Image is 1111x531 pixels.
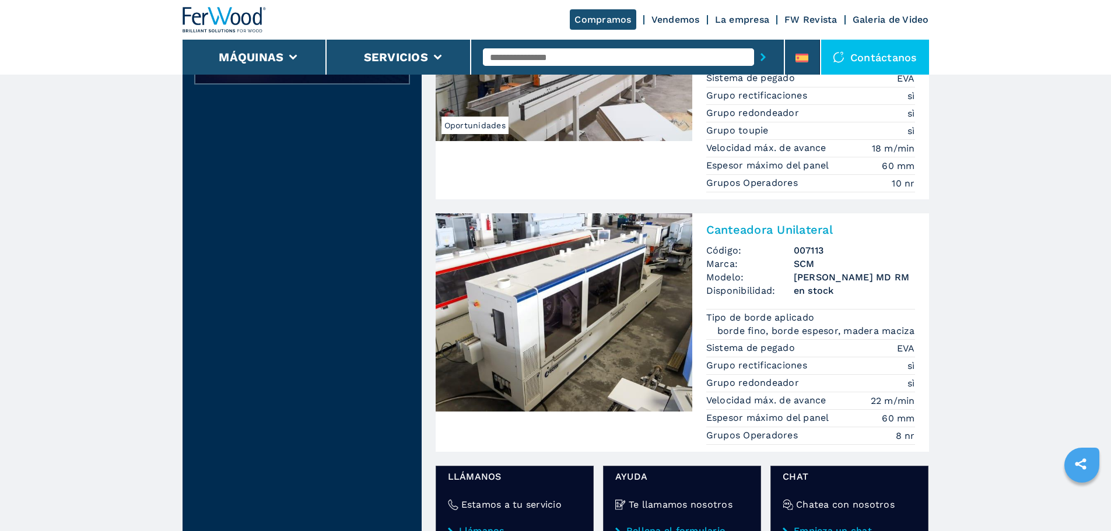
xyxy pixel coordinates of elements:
em: sì [907,124,915,138]
a: Galeria de Video [853,14,929,25]
span: Disponibilidad: [706,284,794,297]
p: Velocidad máx. de avance [706,142,829,154]
a: Vendemos [651,14,700,25]
h4: Estamos a tu servicio [461,498,562,511]
a: Compramos [570,9,636,30]
img: Te llamamos nosotros [615,500,626,510]
button: Servicios [364,50,428,64]
p: Espesor máximo del panel [706,159,832,172]
h4: Chatea con nosotros [796,498,895,511]
span: Ayuda [615,470,749,483]
span: Llámanos [448,470,581,483]
em: 8 nr [896,429,915,442]
h3: 007113 [794,244,915,257]
p: Grupo rectificaciones [706,359,811,372]
h4: Te llamamos nosotros [629,498,733,511]
p: Grupo redondeador [706,107,802,119]
h2: Canteadora Unilateral [706,223,915,237]
p: Grupos Operadores [706,177,801,189]
img: Chatea con nosotros [783,500,793,510]
span: Modelo: [706,270,794,284]
p: Grupo redondeador [706,377,802,389]
em: EVA [897,72,915,85]
span: en stock [794,284,915,297]
a: FW Revista [784,14,837,25]
h3: [PERSON_NAME] MD RM [794,270,915,284]
em: sì [907,377,915,390]
button: Máquinas [219,50,283,64]
a: La empresa [715,14,770,25]
em: sì [907,107,915,120]
p: Grupo toupie [706,124,772,137]
p: Sistema de pegado [706,342,798,354]
em: 60 mm [882,159,914,173]
p: Espesor máximo del panel [706,412,832,424]
em: sì [907,359,915,372]
img: Ferwood [183,7,267,33]
div: Contáctanos [821,40,929,75]
p: Tipo de borde aplicado [706,311,818,324]
button: submit-button [754,44,772,71]
span: Oportunidades [441,117,509,134]
em: borde fino, borde espesor, madera maciza [717,324,915,337]
a: Canteadora Unilateral SCM STEFANI MD RMCanteadora UnilateralCódigo:007113Marca:SCMModelo:[PERSON_... [436,213,929,452]
img: Estamos a tu servicio [448,500,458,510]
p: Sistema de pegado [706,72,798,85]
span: Código: [706,244,794,257]
em: sì [907,89,915,103]
p: Velocidad máx. de avance [706,394,829,407]
p: Grupos Operadores [706,429,801,442]
em: 18 m/min [872,142,915,155]
a: sharethis [1066,449,1095,479]
em: EVA [897,342,915,355]
iframe: Chat [1061,479,1102,522]
h3: SCM [794,257,915,270]
em: 22 m/min [871,394,915,407]
img: Canteadora Unilateral SCM STEFANI MD RM [436,213,692,412]
em: 60 mm [882,412,914,425]
img: Contáctanos [833,51,844,63]
span: Chat [783,470,916,483]
em: 10 nr [892,177,914,190]
p: Grupo rectificaciones [706,89,811,102]
span: Marca: [706,257,794,270]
